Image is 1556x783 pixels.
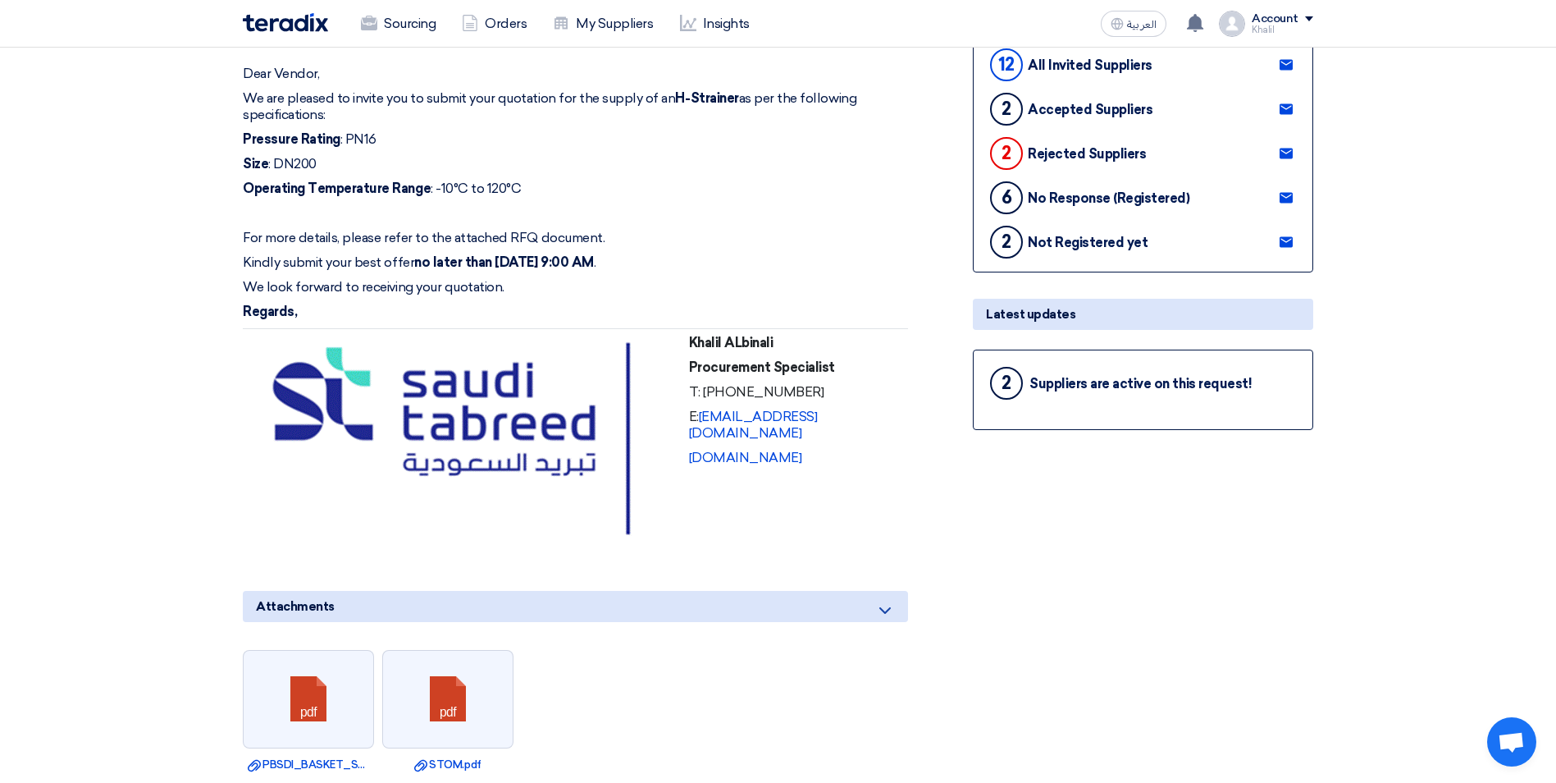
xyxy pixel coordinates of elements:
[248,757,369,773] a: PBSDI_BASKET_STRAINERPRECISION.pdf
[387,757,509,773] a: STOM.pdf
[1127,19,1157,30] span: العربية
[689,409,818,441] a: [EMAIL_ADDRESS][DOMAIN_NAME]
[990,181,1023,214] div: 6
[243,66,908,82] p: Dear Vendor,
[243,13,328,32] img: Teradix logo
[990,367,1023,400] div: 2
[540,6,666,42] a: My Suppliers
[256,598,335,616] span: Attachments
[348,6,449,42] a: Sourcing
[449,6,540,42] a: Orders
[689,359,835,375] strong: Procurement Specialist
[689,335,773,350] strong: Khalil ALbinali
[689,384,902,401] p: T: [PHONE_NUMBER]
[243,90,908,123] p: We are pleased to invite you to submit your quotation for the supply of an as per the following s...
[243,131,908,148] p: : PN16
[1028,190,1189,206] div: No Response (Registered)
[243,181,431,196] strong: Operating Temperature Range
[1028,57,1152,73] div: All Invited Suppliers
[1252,12,1298,26] div: Account
[243,254,908,271] p: Kindly submit your best offer .
[675,90,738,106] strong: H-Strainer
[1101,11,1166,37] button: العربية
[1028,102,1152,117] div: Accepted Suppliers
[990,93,1023,126] div: 2
[1029,376,1252,391] div: Suppliers are active on this request!
[990,137,1023,170] div: 2
[990,48,1023,81] div: 12
[243,230,908,246] p: For more details, please refer to the attached RFQ document.
[973,299,1313,330] div: Latest updates
[689,409,902,442] p: E:
[990,226,1023,259] div: 2
[1219,11,1245,37] img: profile_test.png
[243,156,908,172] p: : DN200
[689,450,802,465] a: [DOMAIN_NAME]
[243,181,908,197] p: : -10°C to 120°C
[243,131,340,147] strong: Pressure Rating
[1028,146,1146,162] div: Rejected Suppliers
[667,6,763,42] a: Insights
[249,335,677,543] img: i8AB7AADzABF7ABHzACJ7ACLzADJ2tAAAA7
[414,254,594,270] strong: no later than [DATE] 9:00 AM
[243,304,297,319] strong: Regards,
[243,279,908,295] p: We look forward to receiving your quotation.
[1487,717,1536,767] div: Open chat
[1028,235,1148,250] div: Not Registered yet
[243,156,268,172] strong: Size
[1252,25,1313,34] div: Khalil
